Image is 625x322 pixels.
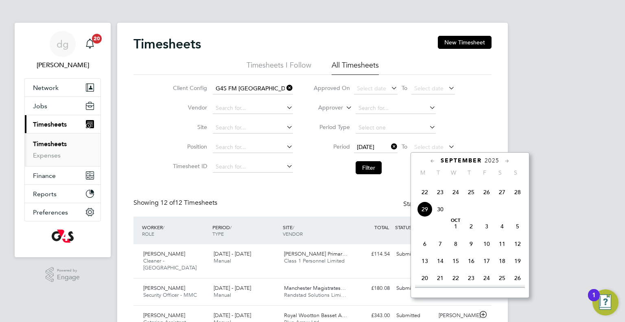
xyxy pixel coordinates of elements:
input: Search for... [213,161,293,173]
span: 16 [463,253,479,269]
span: To [399,141,410,152]
span: 10 [479,236,494,252]
span: / [230,224,232,230]
a: Go to home page [24,230,101,243]
span: Cleaner - [GEOGRAPHIC_DATA] [143,257,197,271]
button: New Timesheet [438,36,492,49]
label: Timesheet ID [170,162,207,170]
input: Search for... [213,142,293,153]
label: Approved On [313,84,350,92]
span: 18 [494,253,510,269]
div: Submitted [393,248,435,261]
button: Open Resource Center, 1 new notification [592,289,618,315]
span: 30 [433,202,448,217]
div: STATUS [393,220,435,234]
span: 24 [448,184,463,200]
span: Security Officer - MMC [143,291,197,298]
span: Class 1 Personnel Limited [284,257,345,264]
span: 9 [463,236,479,252]
label: Vendor [170,104,207,111]
span: F [477,169,492,176]
span: 17 [479,253,494,269]
span: [DATE] - [DATE] [214,250,251,257]
label: Site [170,123,207,131]
span: VENDOR [283,230,303,237]
button: Network [25,79,101,96]
a: Powered byEngage [46,267,80,283]
div: Timesheets [25,133,101,166]
a: dg[PERSON_NAME] [24,31,101,70]
span: Timesheets [33,120,67,128]
span: Engage [57,274,80,281]
span: 26 [479,184,494,200]
span: S [492,169,508,176]
input: Search for... [213,83,293,94]
span: S [508,169,523,176]
span: 11 [494,236,510,252]
span: T [431,169,446,176]
span: 24 [479,270,494,286]
nav: Main navigation [15,23,111,257]
span: [PERSON_NAME] Primar… [284,250,347,257]
span: 28 [510,184,525,200]
div: SITE [281,220,351,241]
span: Randstad Solutions Limi… [284,291,346,298]
span: [PERSON_NAME] [143,285,185,291]
input: Search for... [356,103,436,114]
span: 29 [417,202,433,217]
span: 20 [92,34,102,44]
span: Powered by [57,267,80,274]
span: [PERSON_NAME] [143,312,185,319]
span: 8 [448,236,463,252]
span: Network [33,84,59,92]
span: 1 [448,219,463,234]
label: Period Type [313,123,350,131]
span: 4 [494,219,510,234]
span: 12 of [160,199,175,207]
span: Finance [33,172,56,180]
span: 21 [433,270,448,286]
button: Preferences [25,203,101,221]
div: PERIOD [210,220,281,241]
span: 14 [433,253,448,269]
span: Manchester Magistrates… [284,285,346,291]
span: Manual [214,257,231,264]
span: [DATE] - [DATE] [214,312,251,319]
label: Period [313,143,350,150]
div: Showing [133,199,219,207]
button: Reports [25,185,101,203]
span: To [399,83,410,93]
span: 15 [448,253,463,269]
button: Timesheets [25,115,101,133]
span: 22 [417,184,433,200]
span: Jobs [33,102,47,110]
label: Client Config [170,84,207,92]
span: ROLE [142,230,154,237]
span: [PERSON_NAME] [143,250,185,257]
span: Oct [448,219,463,223]
span: dharmisha gohil [24,60,101,70]
div: Status [403,199,475,210]
label: Approver [306,104,343,112]
span: [DATE] - [DATE] [214,285,251,291]
span: 6 [417,236,433,252]
span: dg [57,39,69,49]
span: TOTAL [374,224,389,230]
button: Filter [356,161,382,174]
div: Submitted [393,282,435,295]
span: 3 [479,219,494,234]
span: 2 [463,219,479,234]
span: W [446,169,461,176]
h2: Timesheets [133,36,201,52]
input: Search for... [213,103,293,114]
span: 19 [510,253,525,269]
button: Jobs [25,97,101,115]
span: 23 [463,270,479,286]
div: £114.54 [351,248,393,261]
span: September [441,157,482,164]
img: g4s-logo-retina.png [52,230,74,243]
span: Manual [214,291,231,298]
span: Reports [33,190,57,198]
li: Timesheets I Follow [247,60,311,75]
span: / [293,224,294,230]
